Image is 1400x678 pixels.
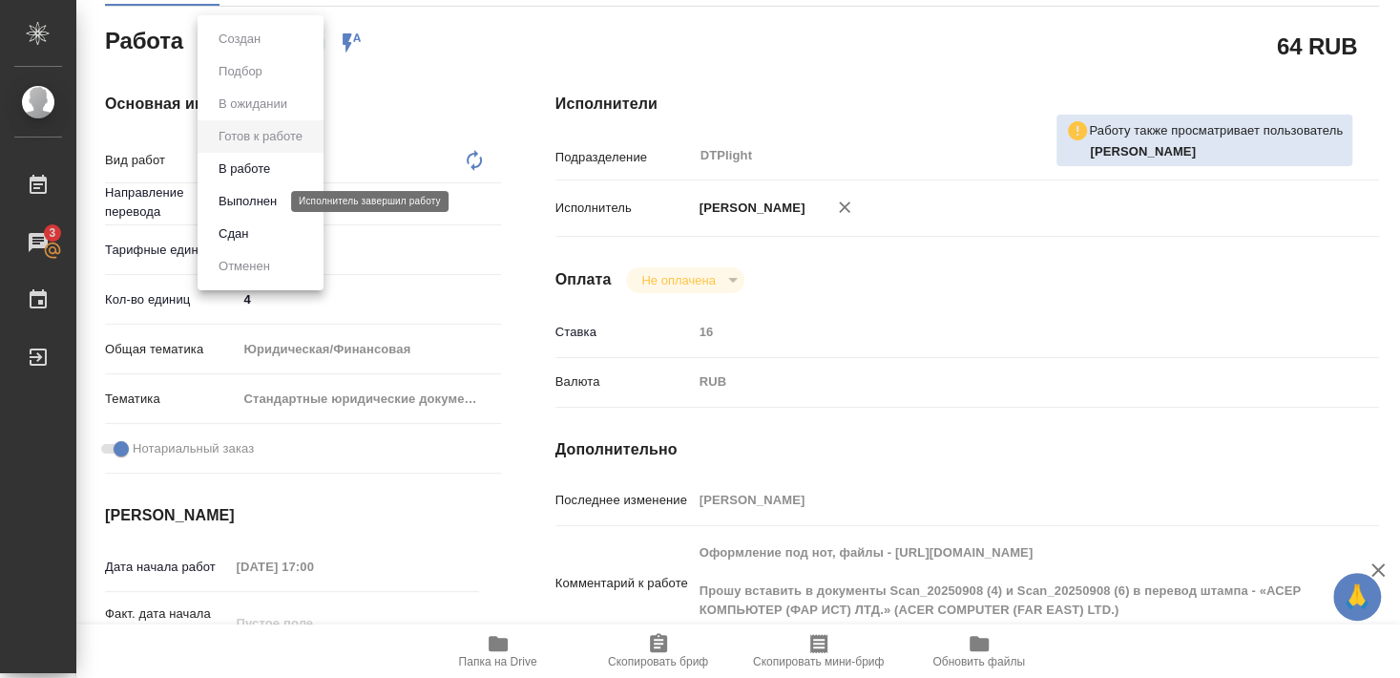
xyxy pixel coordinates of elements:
button: Выполнен [213,191,282,212]
button: Готов к работе [213,126,308,147]
button: Подбор [213,61,268,82]
button: Сдан [213,223,254,244]
button: В работе [213,159,276,180]
button: Отменен [213,256,276,277]
button: Создан [213,29,266,50]
button: В ожидании [213,94,293,115]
